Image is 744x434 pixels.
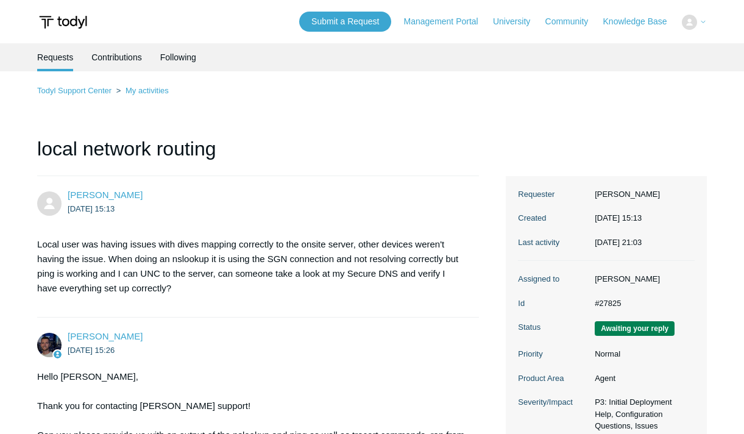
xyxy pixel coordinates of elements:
dt: Assigned to [518,273,589,285]
h1: local network routing [37,134,479,176]
dt: Severity/Impact [518,396,589,408]
dd: [PERSON_NAME] [589,188,695,201]
dt: Status [518,321,589,333]
dt: Id [518,297,589,310]
a: Todyl Support Center [37,86,112,95]
a: My activities [126,86,169,95]
dd: [PERSON_NAME] [589,273,695,285]
time: 2025-09-02T15:13:49+00:00 [595,213,642,222]
dd: Agent [589,372,695,385]
dt: Product Area [518,372,589,385]
li: My activities [114,86,169,95]
a: Management Portal [404,15,491,28]
img: Todyl Support Center Help Center home page [37,11,89,34]
dd: #27825 [589,297,695,310]
a: [PERSON_NAME] [68,190,143,200]
dd: Normal [589,348,695,360]
a: University [493,15,542,28]
li: Todyl Support Center [37,86,114,95]
a: Submit a Request [299,12,391,32]
a: Following [160,43,196,71]
a: Knowledge Base [603,15,679,28]
dt: Last activity [518,237,589,249]
p: Local user was having issues with dives mapping correctly to the onsite server, other devices wer... [37,237,467,296]
time: 2025-09-05T21:03:32+00:00 [595,238,642,247]
dt: Requester [518,188,589,201]
a: Contributions [91,43,142,71]
time: 2025-09-02T15:13:49Z [68,204,115,213]
a: Community [545,15,601,28]
span: Phil White [68,190,143,200]
span: We are waiting for you to respond [595,321,675,336]
li: Requests [37,43,73,71]
dt: Created [518,212,589,224]
span: Connor Davis [68,331,143,341]
a: [PERSON_NAME] [68,331,143,341]
time: 2025-09-02T15:26:10Z [68,346,115,355]
dt: Priority [518,348,589,360]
